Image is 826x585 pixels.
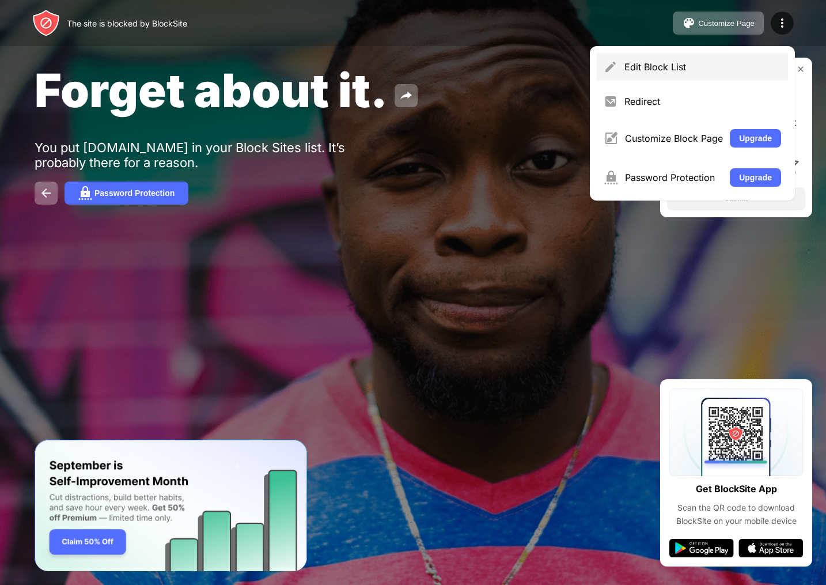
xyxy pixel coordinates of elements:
[673,12,764,35] button: Customize Page
[35,440,307,572] iframe: Banner
[35,62,388,118] span: Forget about it.
[624,61,781,73] div: Edit Block List
[604,131,618,145] img: menu-customize.svg
[669,501,803,527] div: Scan the QR code to download BlockSite on your mobile device
[604,60,617,74] img: menu-pencil.svg
[696,481,777,497] div: Get BlockSite App
[624,96,781,107] div: Redirect
[65,182,188,205] button: Password Protection
[775,16,789,30] img: menu-icon.svg
[78,186,92,200] img: password.svg
[625,133,723,144] div: Customize Block Page
[32,9,60,37] img: header-logo.svg
[796,65,805,74] img: rate-us-close.svg
[604,171,618,184] img: menu-password.svg
[669,539,734,557] img: google-play.svg
[738,539,803,557] img: app-store.svg
[682,16,696,30] img: pallet.svg
[730,129,781,148] button: Upgrade
[35,140,391,170] div: You put [DOMAIN_NAME] in your Block Sites list. It’s probably there for a reason.
[39,186,53,200] img: back.svg
[698,19,755,28] div: Customize Page
[399,89,413,103] img: share.svg
[669,388,803,476] img: qrcode.svg
[604,95,617,108] img: menu-redirect.svg
[625,172,723,183] div: Password Protection
[67,18,187,28] div: The site is blocked by BlockSite
[730,168,781,187] button: Upgrade
[94,188,175,198] div: Password Protection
